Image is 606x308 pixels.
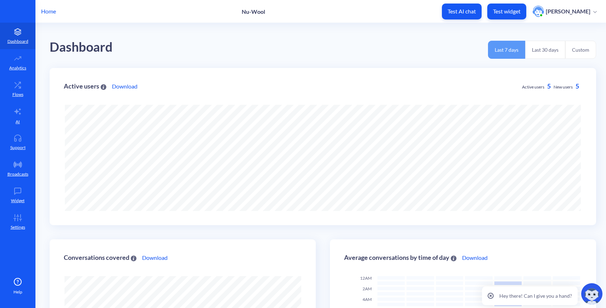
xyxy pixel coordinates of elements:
p: Widget [11,198,24,204]
div: Conversations covered [64,254,136,261]
a: Download [142,253,168,262]
p: Test AI chat [448,8,476,15]
span: 5 [547,82,551,90]
span: 5 [576,82,579,90]
a: Download [112,82,138,91]
button: Last 30 days [525,41,565,59]
div: Average conversations by time of day [344,254,456,261]
p: Settings [11,224,25,230]
p: AI [16,119,20,125]
p: Broadcasts [7,171,28,177]
p: Support [10,144,26,151]
span: Help [13,289,22,295]
img: copilot-icon.svg [581,283,602,304]
div: Active users [64,83,106,90]
span: 4AM [363,297,372,302]
div: Dashboard [50,37,113,57]
button: Test widget [487,4,526,19]
img: user photo [533,6,544,17]
button: Test AI chat [442,4,482,19]
p: Hey there! Can I give you a hand? [499,292,572,300]
p: [PERSON_NAME] [546,7,590,15]
p: Nu-Wool [242,8,265,15]
a: Download [462,253,488,262]
p: Analytics [9,65,26,71]
button: Custom [565,41,596,59]
button: user photo[PERSON_NAME] [529,5,600,18]
p: Flows [12,91,23,98]
button: Last 7 days [488,41,525,59]
span: 2AM [363,286,372,291]
span: 12AM [360,275,372,281]
span: New users [554,84,573,90]
p: Dashboard [7,38,28,45]
p: Test widget [493,8,521,15]
span: Active users [522,84,544,90]
p: Home [41,7,56,16]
